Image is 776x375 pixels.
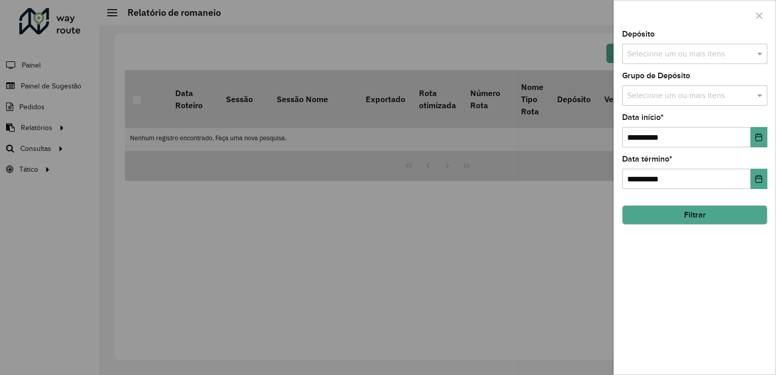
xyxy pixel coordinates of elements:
[751,127,767,147] button: Choose Date
[622,153,672,165] label: Data término
[622,205,767,225] button: Filtrar
[622,28,655,40] label: Depósito
[622,70,690,82] label: Grupo de Depósito
[622,111,664,123] label: Data início
[751,169,767,189] button: Choose Date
